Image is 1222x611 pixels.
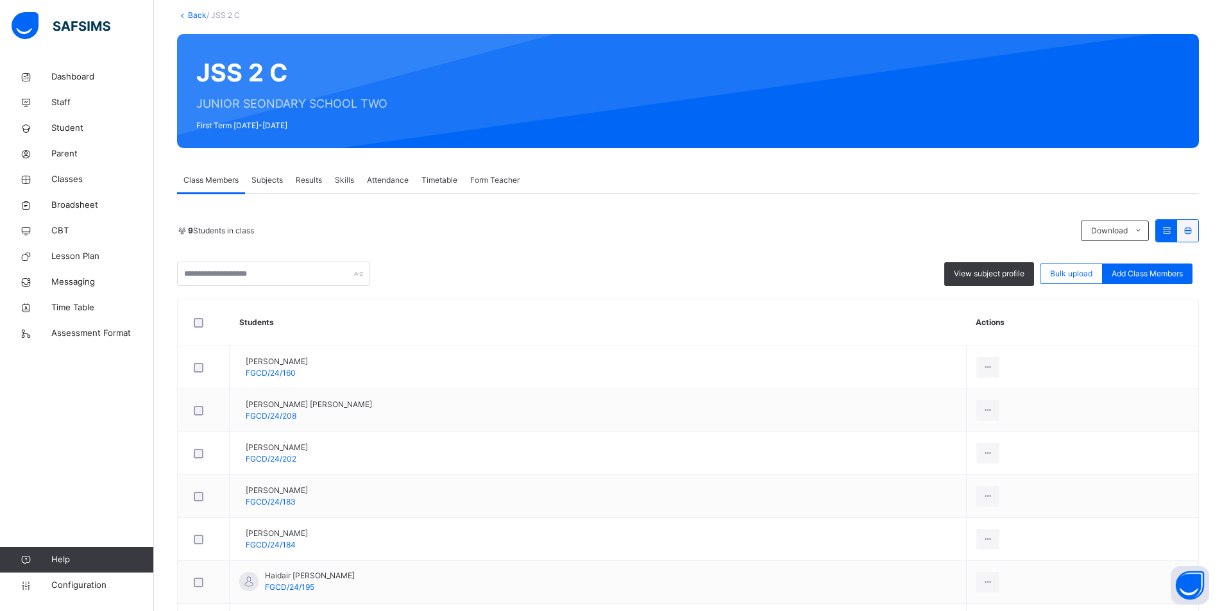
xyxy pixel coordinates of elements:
th: Actions [966,299,1198,346]
span: Download [1091,225,1128,237]
span: CBT [51,224,154,237]
span: FGCD/24/208 [246,411,296,421]
span: Configuration [51,579,153,592]
span: Parent [51,147,154,160]
span: Time Table [51,301,154,314]
span: FGCD/24/184 [246,540,296,549]
img: safsims [12,12,110,39]
span: Bulk upload [1050,268,1092,280]
span: Help [51,553,153,566]
b: 9 [188,226,193,235]
span: Add Class Members [1112,268,1183,280]
span: Dashboard [51,71,154,83]
span: Results [296,174,322,186]
span: FGCD/24/202 [246,454,296,464]
span: Staff [51,96,154,109]
span: View subject profile [954,268,1024,280]
span: FGCD/24/195 [265,582,314,592]
span: Broadsheet [51,199,154,212]
span: / JSS 2 C [207,10,240,20]
span: [PERSON_NAME] [246,442,308,453]
span: Assessment Format [51,327,154,340]
span: Messaging [51,276,154,289]
span: Student [51,122,154,135]
span: Skills [335,174,354,186]
span: Attendance [367,174,409,186]
span: [PERSON_NAME] [PERSON_NAME] [246,399,372,410]
span: Class Members [183,174,239,186]
span: Classes [51,173,154,186]
span: Subjects [251,174,283,186]
span: Lesson Plan [51,250,154,263]
span: [PERSON_NAME] [246,356,308,367]
span: [PERSON_NAME] [246,528,308,539]
th: Students [230,299,967,346]
button: Open asap [1171,566,1209,605]
a: Back [188,10,207,20]
span: [PERSON_NAME] [246,485,308,496]
span: FGCD/24/160 [246,368,296,378]
span: FGCD/24/183 [246,497,296,506]
span: Timetable [421,174,457,186]
span: Haidair [PERSON_NAME] [265,570,355,582]
span: Form Teacher [470,174,520,186]
span: Students in class [188,225,254,237]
